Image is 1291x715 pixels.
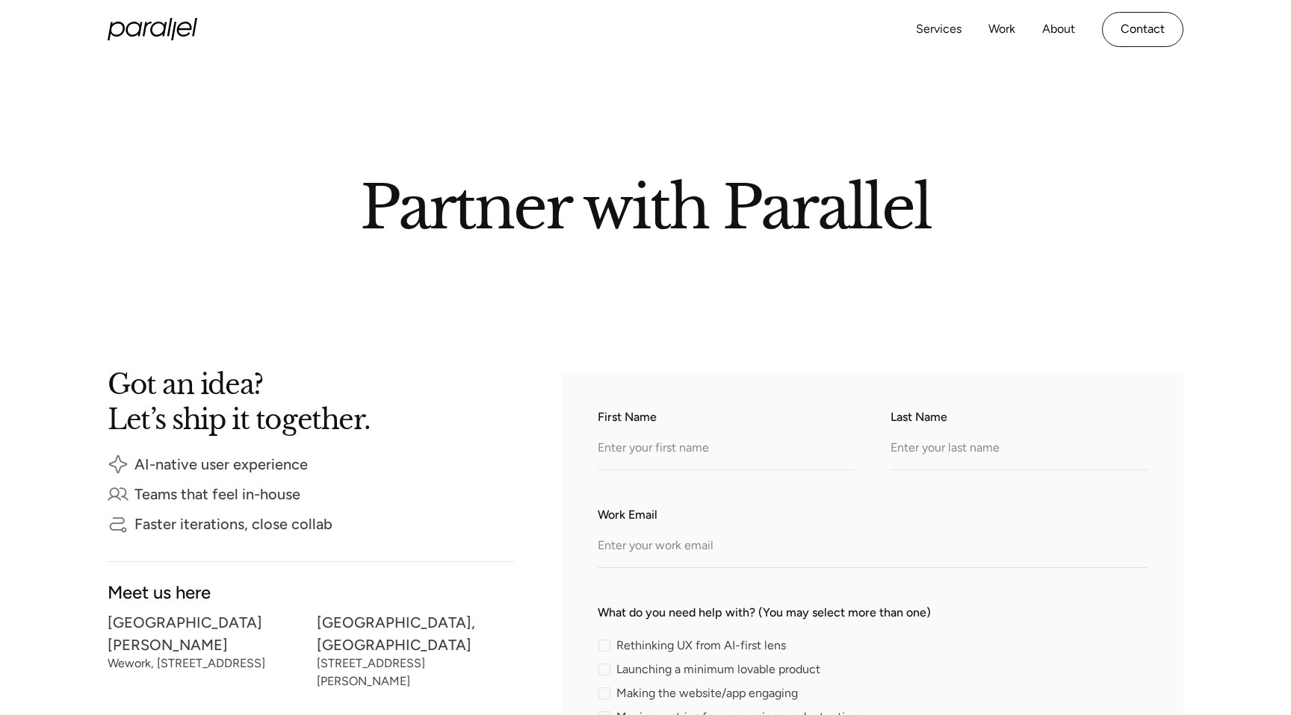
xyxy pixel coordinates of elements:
[988,19,1015,40] a: Work
[108,586,514,599] div: Meet us here
[616,665,820,674] span: Launching a minimum lovable product
[134,519,332,529] div: Faster iterations, close collab
[891,408,1148,426] label: Last Name
[220,178,1071,229] h2: Partner with Parallel
[1042,19,1075,40] a: About
[598,506,1148,524] label: Work Email
[108,617,305,650] div: [GEOGRAPHIC_DATA][PERSON_NAME]
[1102,12,1183,47] a: Contact
[134,489,300,499] div: Teams that feel in-house
[598,604,1148,622] label: What do you need help with? (You may select more than one)
[916,19,962,40] a: Services
[108,372,496,430] h2: Got an idea? Let’s ship it together.
[108,659,305,668] div: Wework, [STREET_ADDRESS]
[616,641,786,650] span: Rethinking UX from AI-first lens
[108,18,197,40] a: home
[317,617,514,650] div: [GEOGRAPHIC_DATA], [GEOGRAPHIC_DATA]
[598,429,855,470] input: Enter your first name
[598,527,1148,568] input: Enter your work email
[598,408,855,426] label: First Name
[134,459,308,469] div: AI-native user experience
[317,659,514,686] div: [STREET_ADDRESS][PERSON_NAME]
[616,689,798,698] span: Making the website/app engaging
[891,429,1148,470] input: Enter your last name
